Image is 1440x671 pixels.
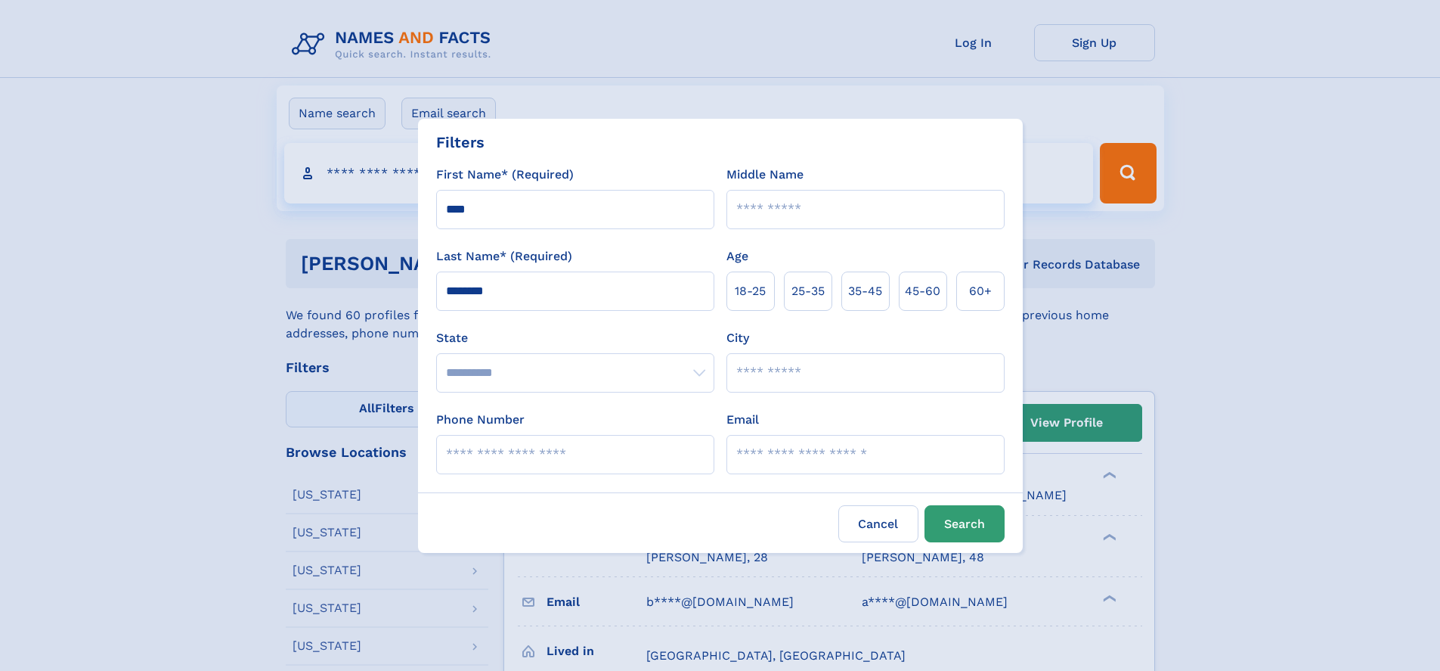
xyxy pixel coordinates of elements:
[436,166,574,184] label: First Name* (Required)
[924,505,1005,542] button: Search
[726,329,749,347] label: City
[726,166,804,184] label: Middle Name
[791,282,825,300] span: 25‑35
[838,505,918,542] label: Cancel
[436,411,525,429] label: Phone Number
[735,282,766,300] span: 18‑25
[436,247,572,266] label: Last Name* (Required)
[726,247,748,266] label: Age
[905,282,940,300] span: 45‑60
[848,282,882,300] span: 35‑45
[436,329,714,347] label: State
[969,282,992,300] span: 60+
[726,411,759,429] label: Email
[436,131,485,154] div: Filters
